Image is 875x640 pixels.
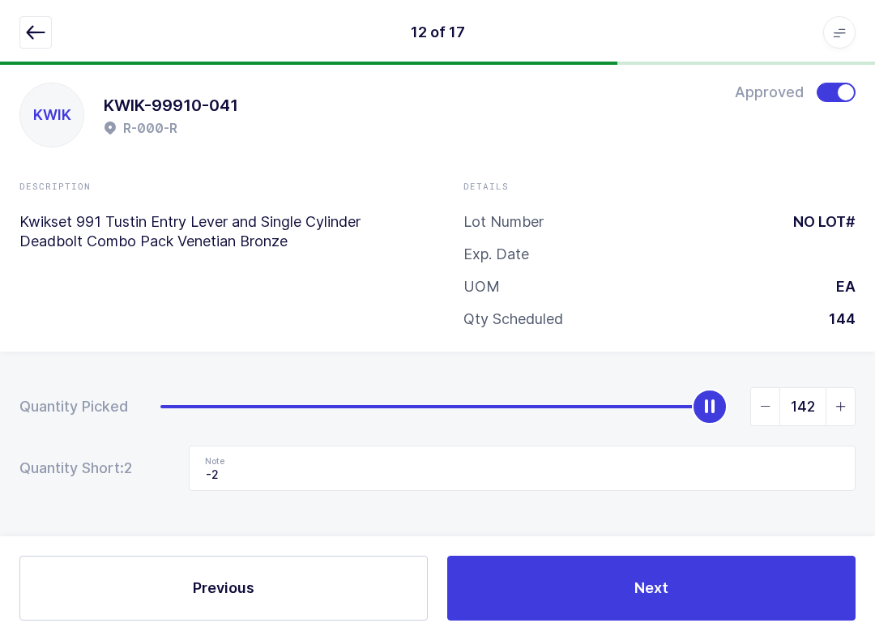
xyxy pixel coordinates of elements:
[104,92,238,118] h1: KWIK-99910-041
[463,245,529,264] div: Exp. Date
[123,118,177,138] h2: R-000-R
[735,83,804,102] span: Approved
[19,556,428,621] button: Previous
[19,459,156,478] div: Quantity Short:
[20,83,83,147] div: KWIK
[189,446,856,491] input: Note
[160,387,856,426] div: slider between 0 and 144
[634,578,668,598] span: Next
[816,309,856,329] div: 144
[463,212,544,232] div: Lot Number
[411,23,465,42] div: 12 of 17
[19,212,412,251] p: Kwikset 991 Tustin Entry Lever and Single Cylinder Deadbolt Combo Pack Venetian Bronze
[193,578,254,598] span: Previous
[447,556,856,621] button: Next
[124,459,156,478] span: 2
[780,212,856,232] div: NO LOT#
[823,277,856,297] div: EA
[19,397,128,416] div: Quantity Picked
[19,180,412,193] div: Description
[463,309,563,329] div: Qty Scheduled
[463,277,500,297] div: UOM
[463,180,856,193] div: Details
